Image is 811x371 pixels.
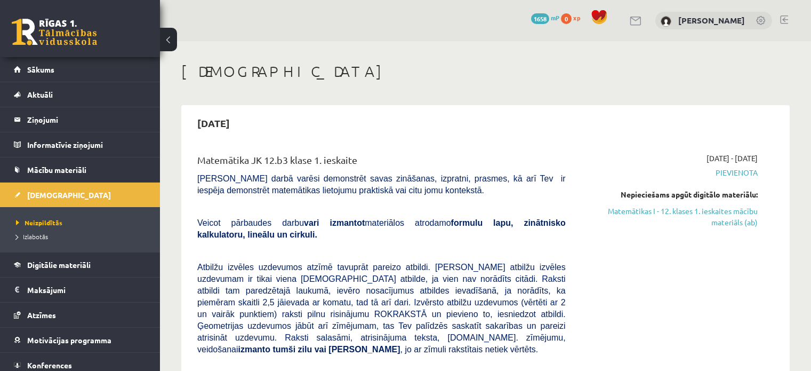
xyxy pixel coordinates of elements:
a: 1658 mP [531,13,559,22]
a: Aktuāli [14,82,147,107]
img: Elza Veinberga [661,16,671,27]
b: vari izmantot [304,218,365,227]
a: Ziņojumi [14,107,147,132]
span: Atzīmes [27,310,56,320]
a: Atzīmes [14,303,147,327]
a: Matemātikas I - 12. klases 1. ieskaites mācību materiāls (ab) [582,206,758,228]
b: tumši zilu vai [PERSON_NAME] [272,345,400,354]
span: Aktuāli [27,90,53,99]
span: 1658 [531,13,549,24]
a: Informatīvie ziņojumi [14,132,147,157]
span: [DEMOGRAPHIC_DATA] [27,190,111,200]
h2: [DATE] [187,110,240,136]
a: Digitālie materiāli [14,252,147,277]
span: Konferences [27,360,72,370]
span: [PERSON_NAME] darbā varēsi demonstrēt savas zināšanas, izpratni, prasmes, kā arī Tev ir iespēja d... [197,174,566,195]
span: [DATE] - [DATE] [706,153,758,164]
span: Pievienota [582,167,758,178]
a: Neizpildītās [16,218,149,227]
a: Izlabotās [16,232,149,241]
span: xp [573,13,580,22]
span: Veicot pārbaudes darbu materiālos atrodamo [197,218,566,239]
span: Neizpildītās [16,218,62,227]
b: izmanto [238,345,270,354]
a: 0 xp [561,13,585,22]
span: Sākums [27,65,54,74]
a: Motivācijas programma [14,328,147,352]
span: Motivācijas programma [27,335,111,345]
legend: Ziņojumi [27,107,147,132]
span: Izlabotās [16,232,48,241]
b: formulu lapu, zinātnisko kalkulatoru, lineālu un cirkuli. [197,218,566,239]
legend: Maksājumi [27,278,147,302]
legend: Informatīvie ziņojumi [27,132,147,157]
span: Mācību materiāli [27,165,86,175]
a: [DEMOGRAPHIC_DATA] [14,183,147,207]
div: Nepieciešams apgūt digitālo materiālu: [582,189,758,200]
a: Rīgas 1. Tālmācības vidusskola [12,19,97,45]
span: 0 [561,13,572,24]
div: Matemātika JK 12.b3 klase 1. ieskaite [197,153,566,172]
h1: [DEMOGRAPHIC_DATA] [181,62,790,81]
a: Maksājumi [14,278,147,302]
span: Digitālie materiāli [27,260,91,270]
a: Mācību materiāli [14,157,147,182]
span: Atbilžu izvēles uzdevumos atzīmē tavuprāt pareizo atbildi. [PERSON_NAME] atbilžu izvēles uzdevuma... [197,263,566,354]
a: [PERSON_NAME] [678,15,745,26]
a: Sākums [14,57,147,82]
span: mP [551,13,559,22]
